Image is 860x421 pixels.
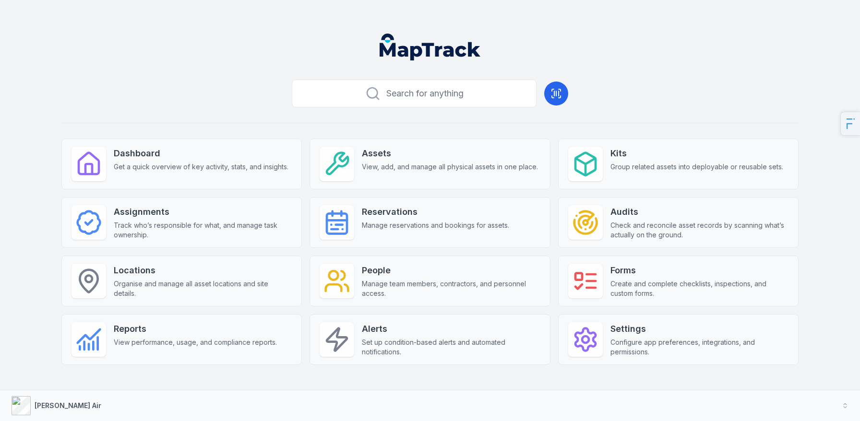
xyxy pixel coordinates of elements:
[558,197,799,248] a: AuditsCheck and reconcile asset records by scanning what’s actually on the ground.
[610,205,788,219] strong: Audits
[610,162,783,172] span: Group related assets into deployable or reusable sets.
[114,322,277,336] strong: Reports
[610,264,788,277] strong: Forms
[362,338,540,357] span: Set up condition-based alerts and automated notifications.
[114,221,292,240] span: Track who’s responsible for what, and manage task ownership.
[61,256,302,306] a: LocationsOrganise and manage all asset locations and site details.
[114,338,277,347] span: View performance, usage, and compliance reports.
[362,205,509,219] strong: Reservations
[610,322,788,336] strong: Settings
[362,279,540,298] span: Manage team members, contractors, and personnel access.
[558,139,799,189] a: KitsGroup related assets into deployable or reusable sets.
[362,322,540,336] strong: Alerts
[558,314,799,365] a: SettingsConfigure app preferences, integrations, and permissions.
[610,147,783,160] strong: Kits
[610,221,788,240] span: Check and reconcile asset records by scanning what’s actually on the ground.
[610,279,788,298] span: Create and complete checklists, inspections, and custom forms.
[362,147,538,160] strong: Assets
[114,264,292,277] strong: Locations
[310,314,550,365] a: AlertsSet up condition-based alerts and automated notifications.
[61,314,302,365] a: ReportsView performance, usage, and compliance reports.
[362,162,538,172] span: View, add, and manage all physical assets in one place.
[310,197,550,248] a: ReservationsManage reservations and bookings for assets.
[362,264,540,277] strong: People
[61,197,302,248] a: AssignmentsTrack who’s responsible for what, and manage task ownership.
[114,147,288,160] strong: Dashboard
[35,401,101,409] strong: [PERSON_NAME] Air
[114,162,288,172] span: Get a quick overview of key activity, stats, and insights.
[114,205,292,219] strong: Assignments
[292,80,537,107] button: Search for anything
[362,221,509,230] span: Manage reservations and bookings for assets.
[386,87,464,100] span: Search for anything
[364,34,496,60] nav: Global
[61,139,302,189] a: DashboardGet a quick overview of key activity, stats, and insights.
[310,256,550,306] a: PeopleManage team members, contractors, and personnel access.
[114,279,292,298] span: Organise and manage all asset locations and site details.
[310,139,550,189] a: AssetsView, add, and manage all physical assets in one place.
[610,338,788,357] span: Configure app preferences, integrations, and permissions.
[558,256,799,306] a: FormsCreate and complete checklists, inspections, and custom forms.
